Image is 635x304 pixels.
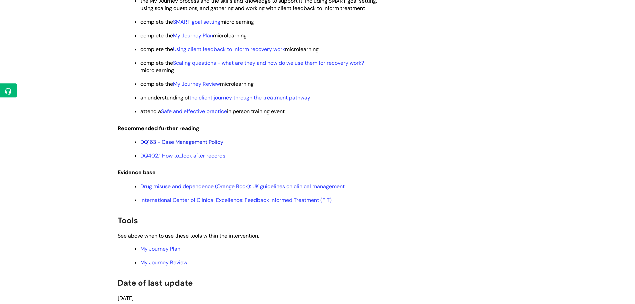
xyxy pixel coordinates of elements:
a: My Journey Plan [173,32,213,39]
span: complete the microlearning [140,32,247,39]
a: Drug misuse and dependence (Orange Book): UK guidelines on clinical management [140,183,345,190]
span: complete the microlearning [140,80,254,87]
span: complete the microlearning [140,46,319,53]
span: [DATE] [118,295,134,302]
a: My Journey Plan [140,245,180,252]
a: My Journey Review [140,259,187,266]
span: an understanding of [140,94,312,101]
a: DQ402.1 How to…look after records [140,152,225,159]
a: My Journey Review [173,80,220,87]
a: DQ163 - Case Management Policy [140,138,223,145]
span: attend a in person training event [140,108,285,115]
span: complete the microlearning [140,18,254,25]
a: Using client feedback to inform recovery work [173,46,285,53]
a: the client journey through the treatment pathway [189,94,310,101]
span: Tools [118,215,138,226]
a: SMART goal setting [173,18,220,25]
span: Recommended further reading [118,125,199,132]
a: Scaling questions - what are they and how do we use them for recovery work? [173,59,364,66]
span: See above when to use these tools within the intervention. [118,232,259,239]
span: complete the microlearning [140,59,364,74]
a: International Center of Clinical Excellence: Feedback Informed Treatment (FIT) [140,197,332,204]
a: Safe and effective practice [161,108,227,115]
span: Date of last update [118,278,193,288]
span: Evidence base [118,169,156,176]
